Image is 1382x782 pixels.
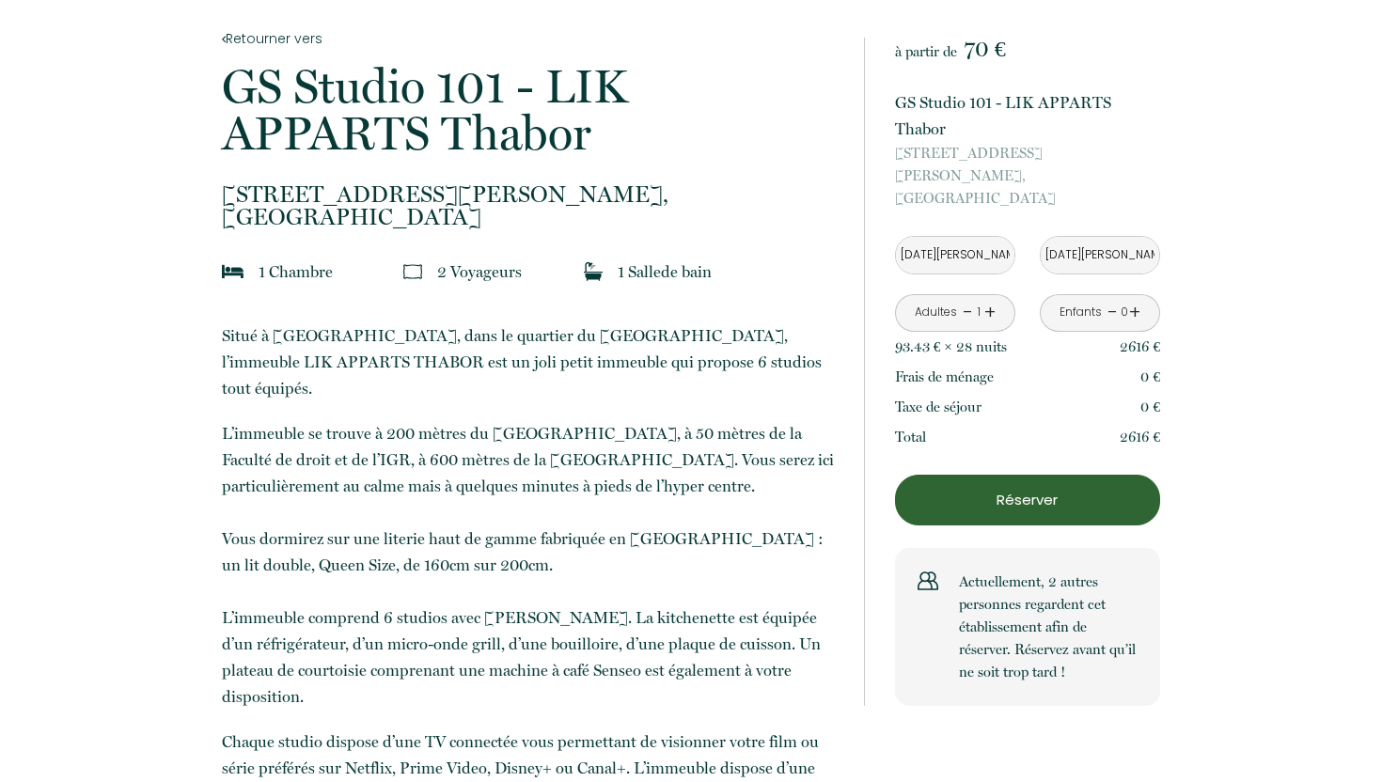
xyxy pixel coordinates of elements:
p: 1 Salle de bain [618,258,712,285]
div: 1 [974,304,983,321]
p: L’immeuble se trouve à 200 mètres du [GEOGRAPHIC_DATA], à 50 mètres de la Faculté de droit et de ... [222,420,839,710]
img: users [918,571,938,591]
button: Réserver [895,475,1160,525]
p: 0 € [1140,396,1160,418]
a: Retourner vers [222,28,839,49]
p: 2616 € [1120,336,1160,358]
p: 0 € [1140,366,1160,388]
div: 0 [1120,304,1129,321]
input: Départ [1041,237,1159,274]
p: 93.43 € × 28 nuit [895,336,1007,358]
a: - [1107,298,1118,327]
p: Actuellement, 2 autres personnes regardent cet établissement afin de réserver. Réservez avant qu’... [959,571,1138,683]
input: Arrivée [896,237,1014,274]
img: guests [403,262,422,281]
p: 2 Voyageur [437,258,522,285]
p: Réserver [902,489,1154,511]
p: Situé à [GEOGRAPHIC_DATA], dans le quartier du [GEOGRAPHIC_DATA], l’immeuble LIK APPARTS THABOR e... [222,322,839,401]
p: [GEOGRAPHIC_DATA] [222,183,839,228]
div: Adultes [915,304,957,321]
p: [GEOGRAPHIC_DATA] [895,142,1160,210]
p: Frais de ménage [895,366,994,388]
p: GS Studio 101 - LIK APPARTS Thabor [895,89,1160,142]
span: à partir de [895,43,957,60]
a: + [984,298,996,327]
a: - [963,298,973,327]
span: s [515,262,522,281]
span: [STREET_ADDRESS][PERSON_NAME], [222,183,839,206]
span: s [1001,338,1007,355]
p: 1 Chambre [259,258,333,285]
span: [STREET_ADDRESS][PERSON_NAME], [895,142,1160,187]
p: 2616 € [1120,426,1160,448]
div: Enfants [1060,304,1102,321]
p: Total [895,426,926,448]
a: + [1129,298,1140,327]
span: 70 € [964,36,1006,62]
p: GS Studio 101 - LIK APPARTS Thabor [222,63,839,157]
p: Taxe de séjour [895,396,982,418]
